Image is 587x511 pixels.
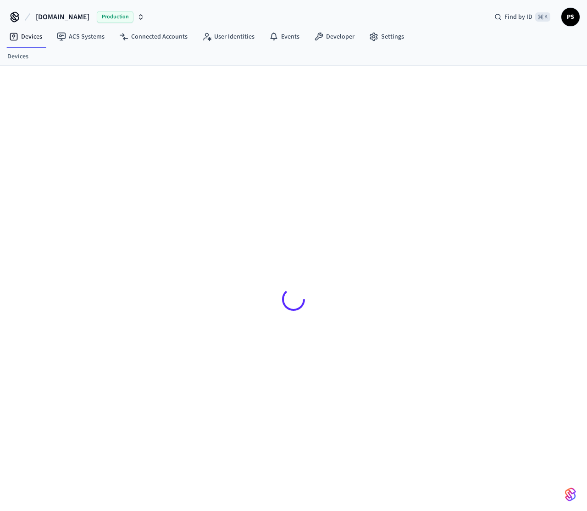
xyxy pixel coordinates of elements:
span: Find by ID [504,12,532,22]
span: [DOMAIN_NAME] [36,11,89,22]
a: Connected Accounts [112,28,195,45]
button: PS [561,8,580,26]
div: Find by ID⌘ K [487,9,558,25]
img: SeamLogoGradient.69752ec5.svg [565,487,576,502]
span: Production [97,11,133,23]
a: ACS Systems [50,28,112,45]
a: Events [262,28,307,45]
a: Settings [362,28,411,45]
a: Devices [2,28,50,45]
a: Developer [307,28,362,45]
a: User Identities [195,28,262,45]
span: PS [562,9,579,25]
a: Devices [7,52,28,62]
span: ⌘ K [535,12,550,22]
